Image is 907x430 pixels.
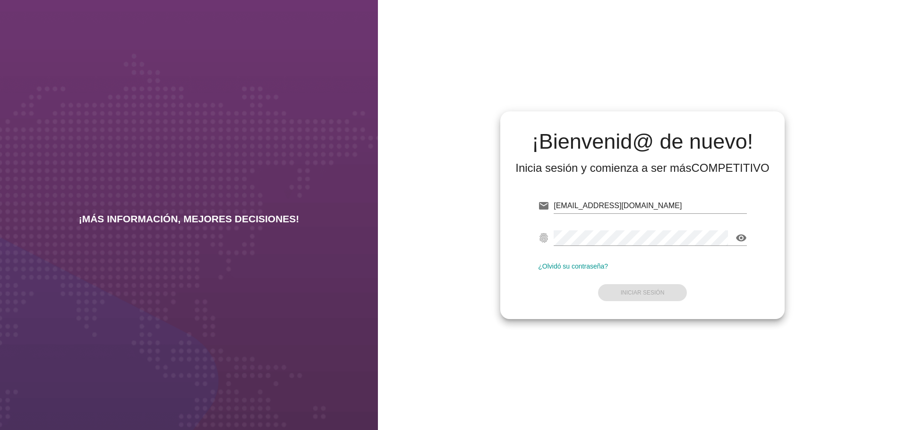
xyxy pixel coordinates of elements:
[515,130,770,153] h2: ¡Bienvenid@ de nuevo!
[515,160,770,176] div: Inicia sesión y comienza a ser más
[736,232,747,244] i: visibility
[538,262,608,270] a: ¿Olvidó su contraseña?
[538,232,549,244] i: fingerprint
[691,161,769,174] strong: COMPETITIVO
[538,200,549,211] i: email
[79,213,299,225] h2: ¡MÁS INFORMACIÓN, MEJORES DECISIONES!
[554,198,747,213] input: E-mail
